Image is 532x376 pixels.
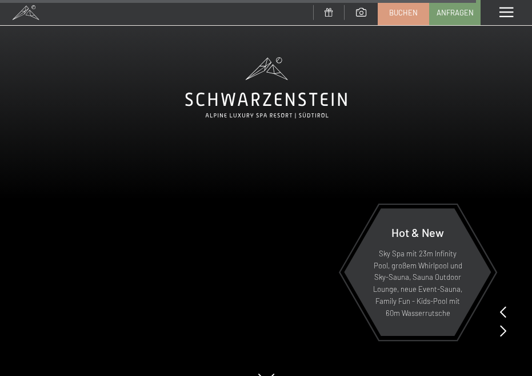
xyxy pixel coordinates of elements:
[437,7,474,18] span: Anfragen
[430,1,480,25] a: Anfragen
[391,225,444,239] span: Hot & New
[372,248,463,319] p: Sky Spa mit 23m Infinity Pool, großem Whirlpool und Sky-Sauna, Sauna Outdoor Lounge, neue Event-S...
[343,208,492,337] a: Hot & New Sky Spa mit 23m Infinity Pool, großem Whirlpool und Sky-Sauna, Sauna Outdoor Lounge, ne...
[389,7,418,18] span: Buchen
[378,1,429,25] a: Buchen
